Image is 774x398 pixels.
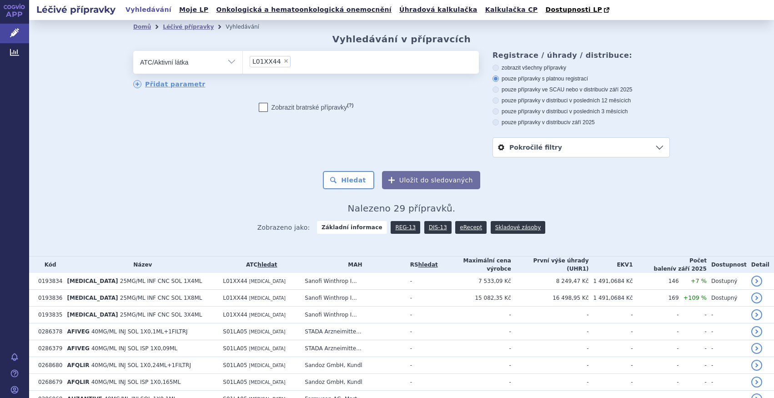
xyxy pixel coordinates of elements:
span: 25MG/ML INF CNC SOL 1X8ML [120,295,202,301]
button: Uložit do sledovaných [382,171,480,189]
label: pouze přípravky v distribuci [493,119,670,126]
td: - [406,307,438,323]
h3: Registrace / úhrady / distribuce: [493,51,670,60]
th: První výše úhrady (UHR1) [511,257,589,273]
th: Dostupnost [707,257,747,273]
td: 0193836 [34,290,62,307]
a: detail [751,326,762,337]
td: STADA Arzneimitte... [300,340,405,357]
abbr: (?) [347,102,353,108]
td: Sanofi Winthrop I... [300,307,405,323]
a: Dostupnosti LP [543,4,614,16]
h2: Vyhledávání v přípravcích [332,34,471,45]
td: - [438,340,511,357]
a: detail [751,276,762,287]
td: 0268679 [34,374,62,391]
td: - [589,340,633,357]
span: v září 2025 [673,266,707,272]
td: 16 498,95 Kč [511,290,589,307]
span: L01XX44 [252,58,281,65]
td: - [438,374,511,391]
a: DIS-13 [424,221,452,234]
span: [MEDICAL_DATA] [249,363,285,368]
span: 25MG/ML INF CNC SOL 1X4ML [120,278,202,284]
th: MAH [300,257,405,273]
th: Maximální cena výrobce [438,257,511,273]
td: - [707,340,747,357]
td: - [589,323,633,340]
span: 25MG/ML INF CNC SOL 3X4ML [120,312,202,318]
th: Počet balení [633,257,707,273]
a: detail [751,343,762,354]
td: - [511,340,589,357]
a: Léčivé přípravky [163,24,214,30]
td: 0268680 [34,357,62,374]
span: L01XX44 [223,278,247,284]
span: [MEDICAL_DATA] [249,380,285,385]
th: Kód [34,257,62,273]
span: S01LA05 [223,362,247,368]
td: - [633,374,679,391]
th: EKV1 [589,257,633,273]
td: - [406,290,438,307]
td: Sandoz GmbH, Kundl [300,374,405,391]
a: Kalkulačka CP [482,4,541,16]
label: pouze přípravky ve SCAU nebo v distribuci [493,86,670,93]
td: Dostupný [707,273,747,290]
a: hledat [257,262,277,268]
label: pouze přípravky v distribuci v posledních 3 měsících [493,108,670,115]
td: 0193835 [34,307,62,323]
td: - [406,374,438,391]
span: AFIVEG [67,345,89,352]
td: - [511,357,589,374]
a: detail [751,292,762,303]
td: - [707,357,747,374]
span: L01XX44 [223,312,247,318]
td: - [511,323,589,340]
span: 40MG/ML INJ SOL ISP 1X0,09ML [91,345,177,352]
a: Moje LP [176,4,211,16]
h2: Léčivé přípravky [29,3,123,16]
span: Nalezeno 29 přípravků. [348,203,456,214]
td: - [633,340,679,357]
td: - [707,374,747,391]
span: S01LA05 [223,328,247,335]
a: REG-13 [391,221,420,234]
th: Detail [747,257,774,273]
label: pouze přípravky s platnou registrací [493,75,670,82]
span: L01XX44 [223,295,247,301]
a: detail [751,360,762,371]
td: - [589,307,633,323]
td: Sandoz GmbH, Kundl [300,357,405,374]
span: S01LA05 [223,379,247,385]
span: [MEDICAL_DATA] [249,312,286,317]
td: 15 082,35 Kč [438,290,511,307]
td: STADA Arzneimitte... [300,323,405,340]
td: - [438,357,511,374]
td: - [633,357,679,374]
th: RS [406,257,438,273]
span: Zobrazeno jako: [257,221,310,234]
a: Domů [133,24,151,30]
span: Dostupnosti LP [545,6,602,13]
input: L01XX44 [293,55,298,67]
th: Název [62,257,218,273]
span: AFQLIR [67,379,89,385]
span: [MEDICAL_DATA] [249,329,285,334]
a: eRecept [455,221,487,234]
a: Úhradová kalkulačka [397,4,480,16]
span: +7 % [691,277,707,284]
td: 0193834 [34,273,62,290]
td: 1 491,0684 Kč [589,290,633,307]
span: +109 % [684,294,707,301]
td: 8 249,47 Kč [511,273,589,290]
td: - [406,323,438,340]
td: - [679,374,707,391]
span: AFIVEG [67,328,89,335]
td: - [438,307,511,323]
td: 169 [633,290,679,307]
span: [MEDICAL_DATA] [67,312,118,318]
td: Sanofi Winthrop I... [300,290,405,307]
span: 40MG/ML INJ SOL 1X0,1ML+1FILTRJ [91,328,188,335]
td: 0286378 [34,323,62,340]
